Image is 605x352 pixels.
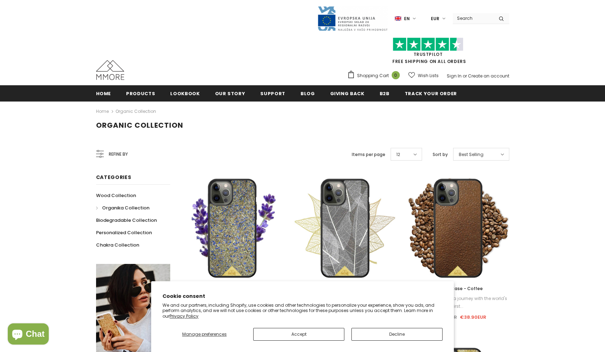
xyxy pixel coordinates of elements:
span: B2B [380,90,390,97]
a: Javni Razpis [317,15,388,21]
span: 12 [396,151,400,158]
span: Refine by [109,150,128,158]
span: Personalized Collection [96,229,152,236]
a: Products [126,85,155,101]
span: support [260,90,285,97]
label: Items per page [352,151,385,158]
a: Home [96,85,111,101]
img: Javni Razpis [317,6,388,31]
a: Wood Collection [96,189,136,202]
span: Lookbook [170,90,200,97]
a: Sign In [447,73,462,79]
a: Blog [301,85,315,101]
span: Blog [301,90,315,97]
span: Wish Lists [418,72,439,79]
span: Products [126,90,155,97]
span: Giving back [330,90,364,97]
button: Accept [253,328,344,341]
a: Create an account [468,73,509,79]
a: Organic Case - Coffee [407,285,509,293]
span: en [404,15,410,22]
span: Our Story [215,90,245,97]
a: Shopping Cart 0 [347,70,403,81]
span: Shopping Cart [357,72,389,79]
span: EUR [431,15,439,22]
a: Organic Collection [115,108,156,114]
h2: Cookie consent [162,293,443,300]
span: €38.90EUR [460,314,486,321]
a: Home [96,107,109,116]
span: Home [96,90,111,97]
button: Decline [351,328,443,341]
button: Manage preferences [162,328,246,341]
a: Chakra Collection [96,239,139,251]
span: or [463,73,467,79]
div: Take your senses on a journey with the world's first... [407,295,509,310]
a: B2B [380,85,390,101]
span: Track your order [405,90,457,97]
img: i-lang-1.png [395,16,401,22]
input: Search Site [453,13,493,23]
a: Personalized Collection [96,226,152,239]
span: Chakra Collection [96,242,139,248]
span: Organic Case - Coffee [433,285,483,292]
span: FREE SHIPPING ON ALL ORDERS [347,41,509,64]
a: Biodegradable Collection [96,214,157,226]
a: Our Story [215,85,245,101]
span: Organika Collection [102,204,149,211]
img: Trust Pilot Stars [393,37,463,51]
a: Giving back [330,85,364,101]
a: Trustpilot [414,51,443,57]
span: Organic Collection [96,120,183,130]
img: MMORE Cases [96,60,124,80]
span: Manage preferences [182,331,227,337]
span: Best Selling [459,151,484,158]
span: 0 [392,71,400,79]
inbox-online-store-chat: Shopify online store chat [6,323,51,346]
label: Sort by [433,151,448,158]
span: Biodegradable Collection [96,217,157,224]
a: support [260,85,285,101]
span: Categories [96,174,131,181]
span: Wood Collection [96,192,136,199]
a: Wish Lists [408,69,439,82]
a: Lookbook [170,85,200,101]
p: We and our partners, including Shopify, use cookies and other technologies to personalize your ex... [162,302,443,319]
a: Track your order [405,85,457,101]
a: Organika Collection [96,202,149,214]
span: €44.90EUR [429,314,457,321]
a: Privacy Policy [170,313,198,319]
